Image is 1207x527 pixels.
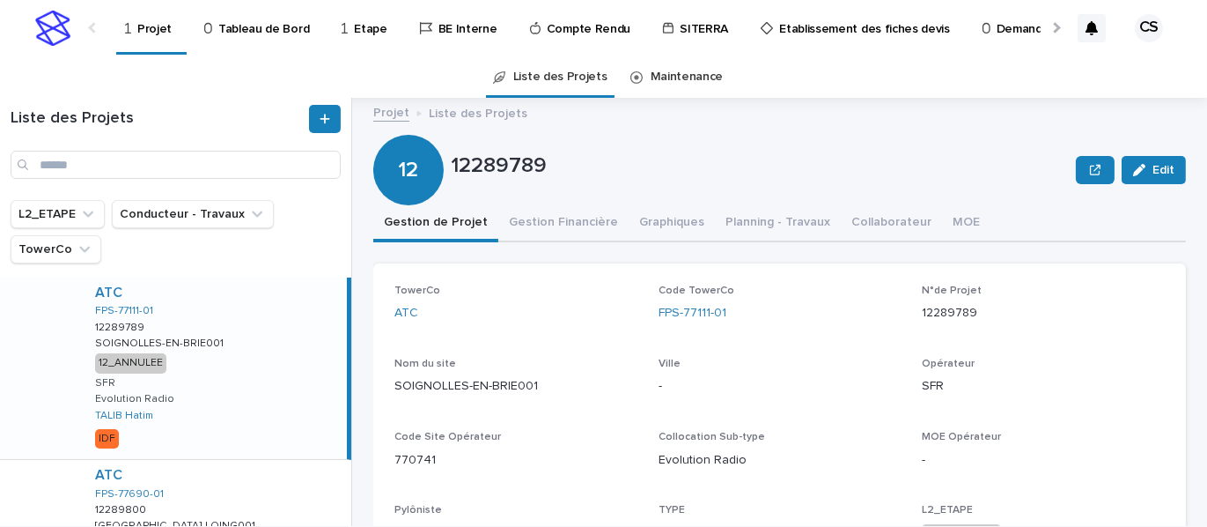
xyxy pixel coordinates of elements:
div: 12_ANNULEE [95,353,166,373]
a: ATC [95,467,122,484]
p: 12289789 [922,304,1165,323]
span: Pylôniste [394,505,442,516]
p: SFR [95,377,115,390]
a: FPS-77111-01 [659,304,726,323]
span: Opérateur [922,359,975,369]
span: Ville [659,359,681,369]
button: Collaborateur [841,205,942,242]
a: ATC [394,304,418,323]
button: TowerCo [11,235,101,263]
button: Gestion Financière [498,205,629,242]
button: Edit [1122,156,1186,184]
span: TYPE [659,505,685,516]
div: 12 [373,86,444,182]
p: SOIGNOLLES-EN-BRIE001 [394,377,637,396]
p: Evolution Radio [95,393,174,405]
p: 12289789 [95,318,148,334]
span: Collocation Sub-type [659,432,765,442]
p: Evolution Radio [659,451,902,470]
button: MOE [942,205,990,242]
p: 12289789 [451,153,1069,179]
a: Liste des Projets [513,56,607,98]
a: ATC [95,285,122,301]
span: Edit [1152,164,1174,176]
p: 770741 [394,451,637,470]
a: TALIB Hatim [95,410,153,422]
a: FPS-77111-01 [95,305,153,317]
div: IDF [95,429,119,449]
span: Code TowerCo [659,286,734,296]
img: stacker-logo-s-only.png [35,11,70,46]
a: FPS-77690-01 [95,488,164,501]
p: - [922,451,1165,470]
h1: Liste des Projets [11,109,305,129]
p: 12289800 [95,501,150,516]
span: L2_ETAPE [922,505,973,516]
button: L2_ETAPE [11,200,105,228]
p: SOIGNOLLES-EN-BRIE001 [95,334,227,350]
span: N°de Projet [922,286,982,296]
button: Planning - Travaux [715,205,841,242]
button: Gestion de Projet [373,205,498,242]
a: Projet [373,101,409,122]
button: Graphiques [629,205,715,242]
input: Search [11,151,341,179]
p: SFR [922,377,1165,396]
div: CS [1135,14,1163,42]
button: Conducteur - Travaux [112,200,274,228]
span: Code Site Opérateur [394,432,501,442]
a: Maintenance [651,56,724,98]
span: Nom du site [394,359,456,369]
span: MOE Opérateur [922,432,1001,442]
span: TowerCo [394,286,440,296]
p: - [659,377,902,396]
p: Liste des Projets [429,102,527,122]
